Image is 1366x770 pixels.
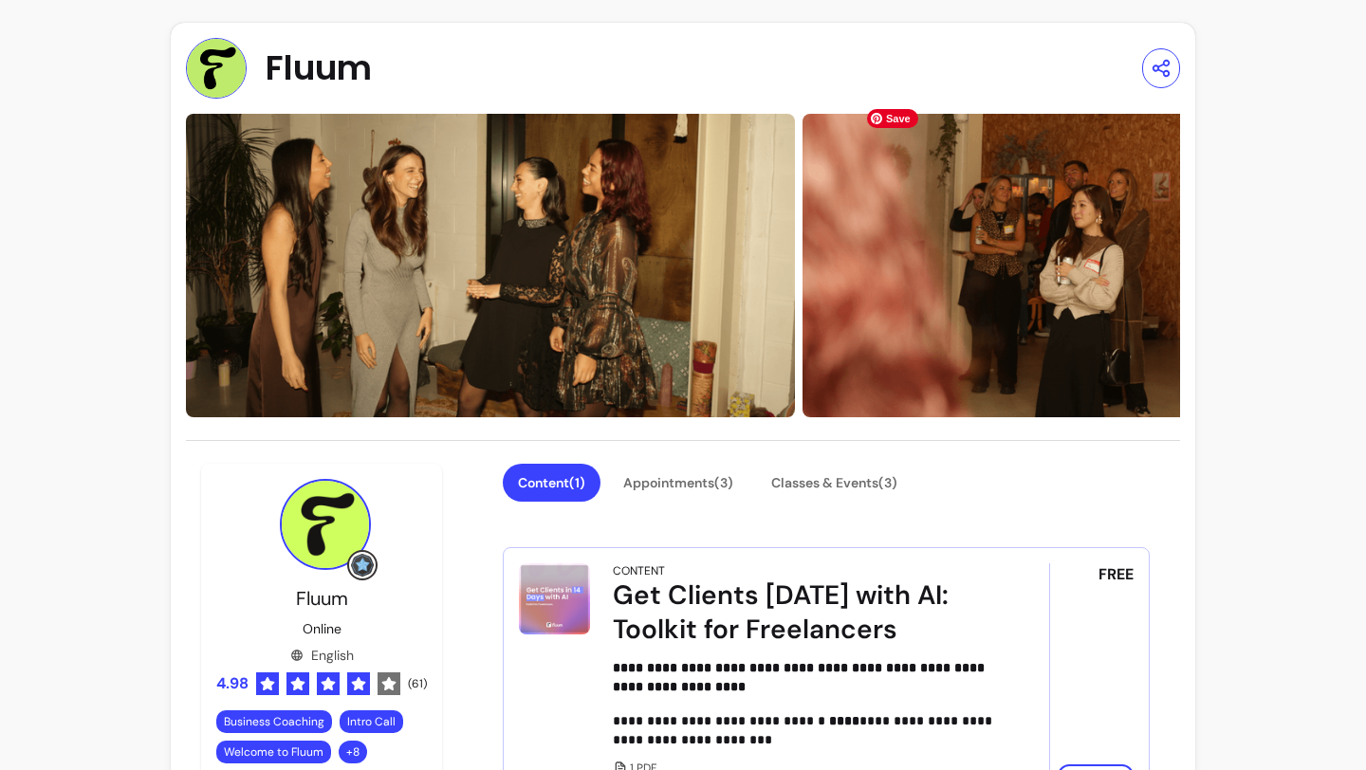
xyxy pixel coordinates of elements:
[347,714,396,729] span: Intro Call
[280,479,371,570] img: Provider image
[290,646,354,665] div: English
[216,672,249,695] span: 4.98
[408,676,427,691] span: ( 61 )
[613,578,996,647] div: Get Clients [DATE] with AI: Toolkit for Freelancers
[351,554,374,577] img: Grow
[613,563,665,578] div: Content
[266,49,372,87] span: Fluum
[296,586,348,611] span: Fluum
[303,619,341,638] p: Online
[756,464,913,502] button: Classes & Events(3)
[186,114,795,417] img: https://d22cr2pskkweo8.cloudfront.net/7da0f95d-a9ed-4b41-b915-5433de84e032
[224,744,323,760] span: Welcome to Fluum
[519,563,590,634] img: Get Clients in 14 Days with AI: Toolkit for Freelancers
[503,464,600,502] button: Content(1)
[608,464,748,502] button: Appointments(3)
[342,744,363,760] span: + 8
[224,714,324,729] span: Business Coaching
[186,38,247,99] img: Provider image
[867,109,918,128] span: Save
